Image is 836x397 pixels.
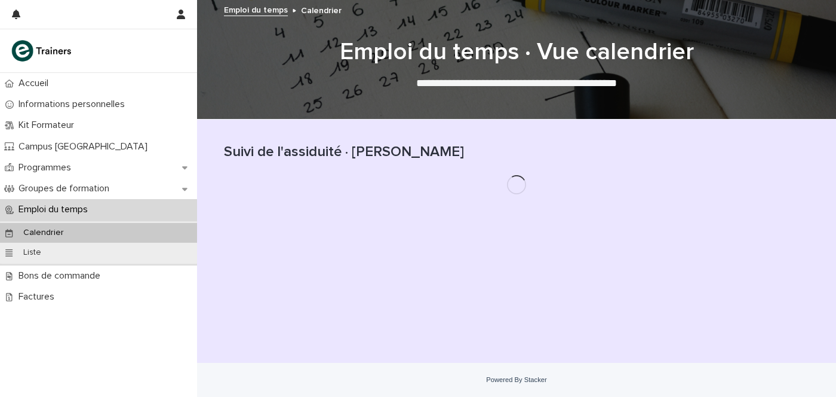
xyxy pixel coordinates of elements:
p: Campus [GEOGRAPHIC_DATA] [14,141,157,152]
p: Programmes [14,162,81,173]
p: Calendrier [301,3,342,16]
p: Liste [14,248,51,258]
h1: Suivi de l'assiduité · [PERSON_NAME] [224,143,809,161]
p: Calendrier [14,228,73,238]
p: Emploi du temps [14,204,97,215]
p: Bons de commande [14,270,110,282]
p: Kit Formateur [14,120,84,131]
a: Emploi du temps [224,2,288,16]
img: K0CqGN7SDeD6s4JG8KQk [10,39,75,63]
p: Informations personnelles [14,99,134,110]
h1: Emploi du temps · Vue calendrier [224,38,809,66]
p: Accueil [14,78,58,89]
p: Groupes de formation [14,183,119,194]
p: Factures [14,291,64,303]
a: Powered By Stacker [486,376,546,383]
